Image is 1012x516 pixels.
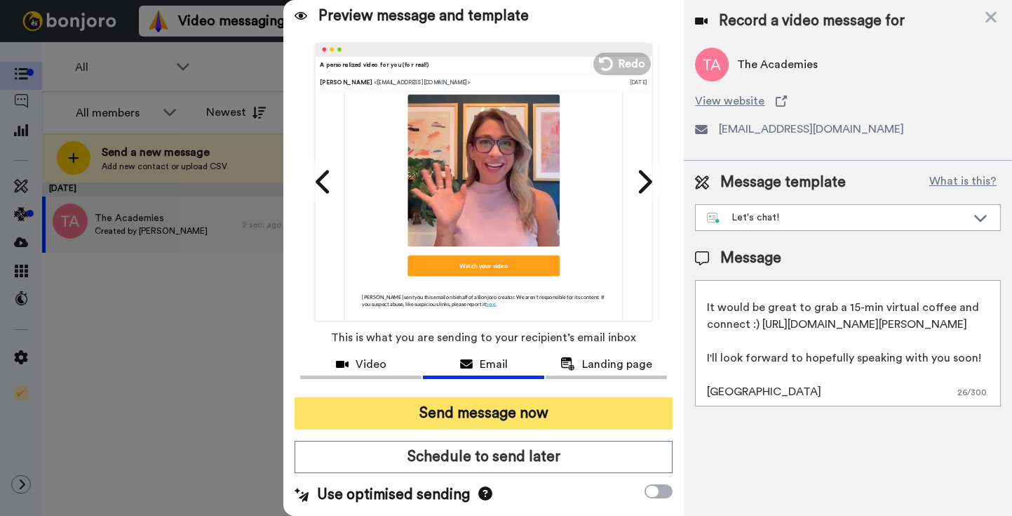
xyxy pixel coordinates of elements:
[295,441,673,473] button: Schedule to send later
[295,397,673,430] button: Send message now
[331,322,636,353] span: This is what you are sending to your recipient’s email inbox
[720,248,781,269] span: Message
[407,94,560,246] img: Z
[480,356,508,373] span: Email
[695,280,1001,406] textarea: Hi there! [PERSON_NAME] from Pause Breathwork and I absolutely love what you're up to at The Acad...
[407,255,560,276] div: Watch your video
[720,172,846,193] span: Message template
[707,211,966,225] div: Let's chat!
[695,93,1001,110] a: View website
[356,356,386,373] span: Video
[317,484,470,505] span: Use optimised sending
[486,300,497,307] span: here
[707,213,720,224] img: nextgen-template.svg
[719,121,904,138] span: [EMAIL_ADDRESS][DOMAIN_NAME]
[925,172,1001,193] button: What is this?
[695,93,764,110] span: View website
[345,283,623,318] p: [PERSON_NAME] sent you this email on behalf of a Bonjoro creator. We aren’t responsible for its c...
[582,356,652,373] span: Landing page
